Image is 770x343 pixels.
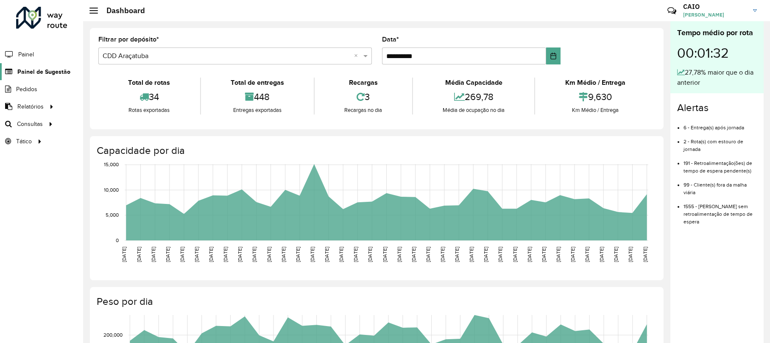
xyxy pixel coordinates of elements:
[100,78,198,88] div: Total de rotas
[251,247,257,262] text: [DATE]
[324,247,329,262] text: [DATE]
[512,247,518,262] text: [DATE]
[203,78,312,88] div: Total de entregas
[411,247,416,262] text: [DATE]
[425,247,431,262] text: [DATE]
[310,247,315,262] text: [DATE]
[116,237,119,243] text: 0
[454,247,460,262] text: [DATE]
[537,88,653,106] div: 9,630
[677,102,757,114] h4: Alertas
[151,247,156,262] text: [DATE]
[527,247,532,262] text: [DATE]
[179,247,185,262] text: [DATE]
[396,247,402,262] text: [DATE]
[338,247,344,262] text: [DATE]
[628,247,633,262] text: [DATE]
[136,247,142,262] text: [DATE]
[570,247,575,262] text: [DATE]
[382,247,388,262] text: [DATE]
[100,106,198,114] div: Rotas exportadas
[415,106,533,114] div: Média de ocupação no dia
[415,88,533,106] div: 269,78
[17,67,70,76] span: Painel de Sugestão
[104,162,119,167] text: 15,000
[642,247,648,262] text: [DATE]
[683,3,747,11] h3: CAIO
[599,247,604,262] text: [DATE]
[317,88,410,106] div: 3
[555,247,561,262] text: [DATE]
[98,6,145,15] h2: Dashboard
[677,27,757,39] div: Tempo médio por rota
[684,131,757,153] li: 2 - Rota(s) com estouro de jornada
[266,247,272,262] text: [DATE]
[440,247,445,262] text: [DATE]
[165,247,170,262] text: [DATE]
[317,106,410,114] div: Recargas no dia
[100,88,198,106] div: 34
[677,67,757,88] div: 27,78% maior que o dia anterior
[203,88,312,106] div: 448
[203,106,312,114] div: Entregas exportadas
[684,153,757,175] li: 191 - Retroalimentação(ões) de tempo de espera pendente(s)
[537,106,653,114] div: Km Médio / Entrega
[684,196,757,226] li: 1555 - [PERSON_NAME] sem retroalimentação de tempo de espera
[677,39,757,67] div: 00:01:32
[281,247,286,262] text: [DATE]
[684,175,757,196] li: 99 - Cliente(s) fora da malha viária
[546,47,561,64] button: Choose Date
[497,247,503,262] text: [DATE]
[16,85,37,94] span: Pedidos
[97,145,655,157] h4: Capacidade por dia
[106,212,119,218] text: 5,000
[17,120,43,128] span: Consultas
[317,78,410,88] div: Recargas
[194,247,199,262] text: [DATE]
[683,11,747,19] span: [PERSON_NAME]
[295,247,301,262] text: [DATE]
[237,247,243,262] text: [DATE]
[541,247,547,262] text: [DATE]
[613,247,619,262] text: [DATE]
[98,34,159,45] label: Filtrar por depósito
[415,78,533,88] div: Média Capacidade
[17,102,44,111] span: Relatórios
[469,247,474,262] text: [DATE]
[584,247,590,262] text: [DATE]
[353,247,358,262] text: [DATE]
[382,34,399,45] label: Data
[18,50,34,59] span: Painel
[367,247,373,262] text: [DATE]
[483,247,488,262] text: [DATE]
[684,117,757,131] li: 6 - Entrega(s) após jornada
[537,78,653,88] div: Km Médio / Entrega
[16,137,32,146] span: Tático
[663,2,681,20] a: Contato Rápido
[97,296,655,308] h4: Peso por dia
[354,51,361,61] span: Clear all
[103,332,123,337] text: 200,000
[208,247,214,262] text: [DATE]
[104,187,119,192] text: 10,000
[223,247,228,262] text: [DATE]
[121,247,127,262] text: [DATE]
